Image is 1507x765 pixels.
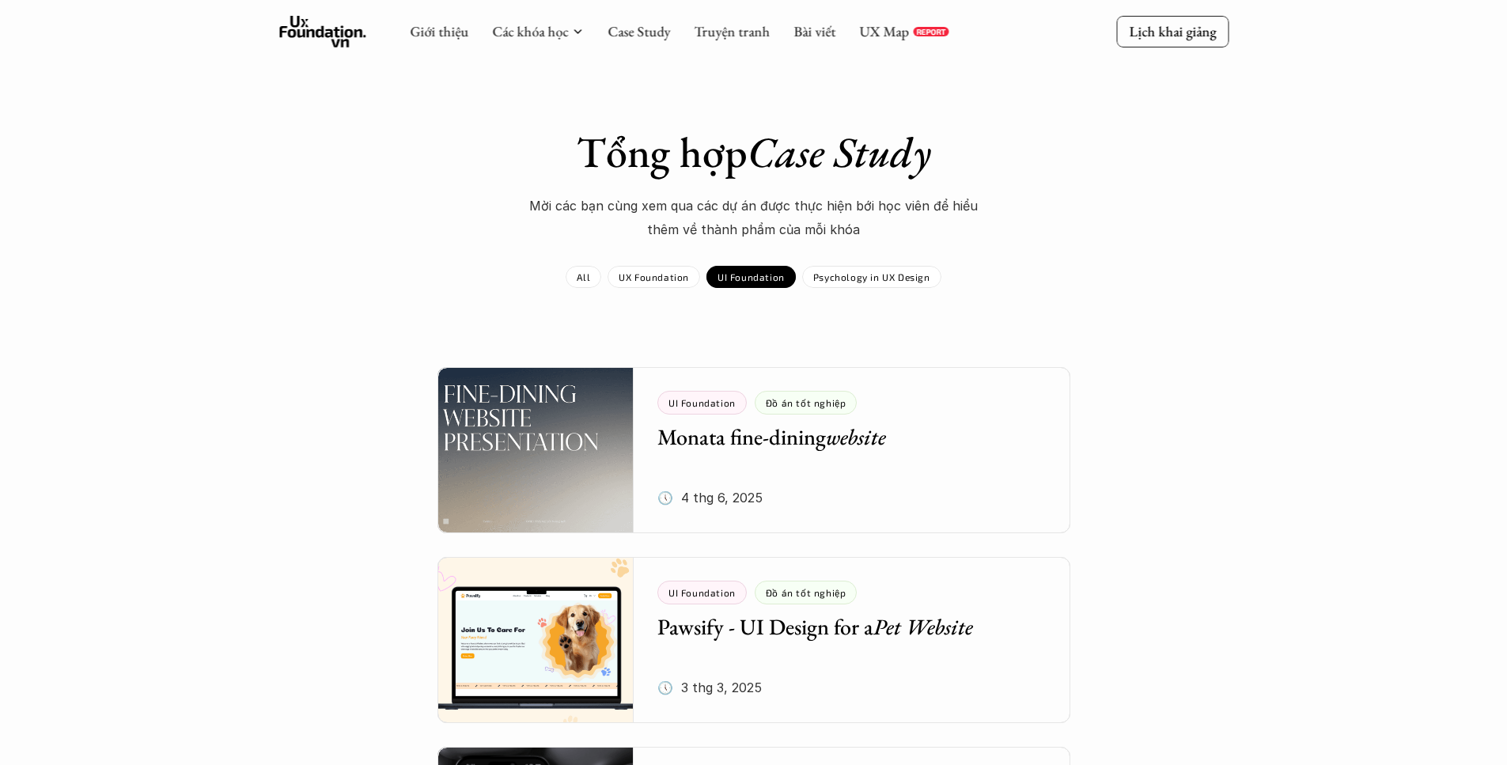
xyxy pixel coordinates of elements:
p: REPORT [916,27,945,36]
p: Lịch khai giảng [1129,22,1216,40]
a: Psychology in UX Design [802,266,941,288]
a: Các khóa học [492,22,568,40]
p: Mời các bạn cùng xem qua các dự án được thực hiện bới học viên để hiểu thêm về thành phẩm của mỗi... [517,194,991,242]
p: UI Foundation [718,271,785,282]
a: UX Foundation [608,266,700,288]
p: UX Foundation [619,271,689,282]
a: UI Foundation [706,266,796,288]
em: Case Study [748,124,931,180]
a: UI FoundationĐồ án tốt nghiệpMonata fine-diningwebsite🕔 4 thg 6, 2025 [437,367,1070,533]
a: Case Study [608,22,670,40]
a: Lịch khai giảng [1116,16,1229,47]
a: All [566,266,601,288]
a: UX Map [859,22,909,40]
a: Bài viết [793,22,835,40]
h1: Tổng hợp [477,127,1031,178]
p: Psychology in UX Design [813,271,930,282]
p: All [577,271,590,282]
a: Truyện tranh [694,22,770,40]
a: Giới thiệu [410,22,468,40]
a: UI FoundationĐồ án tốt nghiệpPawsify - UI Design for aPet Website🕔 3 thg 3, 2025 [437,557,1070,723]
